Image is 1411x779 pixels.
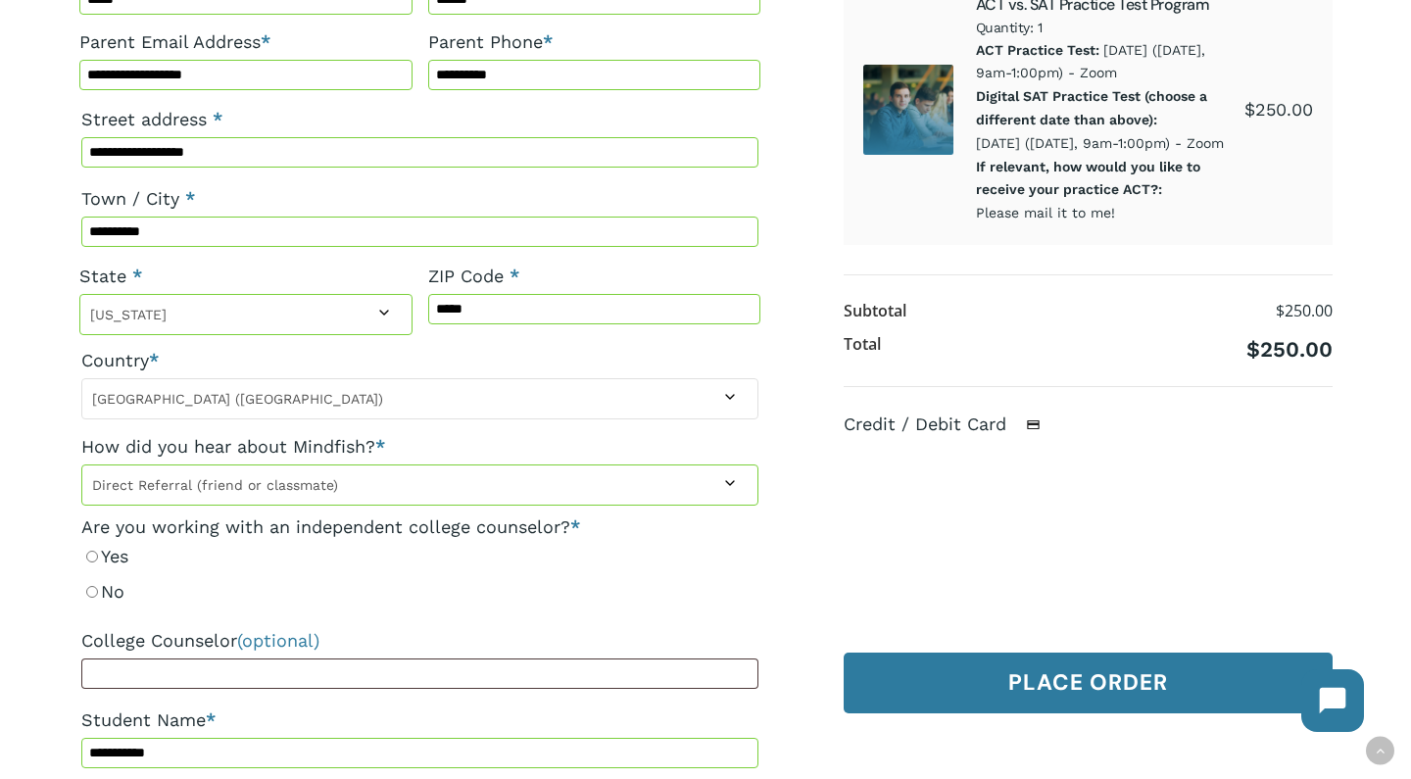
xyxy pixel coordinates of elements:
label: No [81,574,758,609]
iframe: Chatbot [1282,650,1384,752]
span: Direct Referral (friend or classmate) [81,464,758,506]
img: ACT SAT Pactice Test 1 [863,65,953,155]
label: Country [81,343,758,378]
abbr: required [132,266,142,286]
abbr: required [213,109,222,129]
img: Credit / Debit Card [1015,413,1051,436]
label: Student Name [81,703,758,738]
label: Street address [81,102,758,137]
label: State [79,259,413,294]
p: [DATE] ([DATE], 9am-1:00pm) - Zoom [976,39,1244,86]
input: Yes [86,551,98,562]
label: Parent Phone [428,24,761,60]
span: Colorado [80,300,412,329]
dt: Digital SAT Practice Test (choose a different date than above): [976,85,1241,132]
bdi: 250.00 [1244,99,1313,120]
legend: Are you working with an independent college counselor? [81,515,580,539]
abbr: required [570,516,580,537]
bdi: 250.00 [1276,300,1333,321]
label: ZIP Code [428,259,761,294]
span: $ [1244,99,1255,120]
span: $ [1246,337,1260,362]
input: No [86,586,98,598]
label: Town / City [81,181,758,217]
th: Subtotal [844,295,906,328]
dt: ACT Practice Test: [976,39,1099,63]
label: Yes [81,539,758,574]
span: Quantity: 1 [976,16,1244,39]
label: Credit / Debit Card [844,414,1061,434]
iframe: Secure payment input frame [857,456,1311,621]
label: College Counselor [81,623,758,658]
abbr: required [510,266,519,286]
label: Parent Email Address [79,24,413,60]
span: Country [81,378,758,419]
span: State [79,294,413,335]
span: United States (US) [82,384,757,414]
label: How did you hear about Mindfish? [81,429,758,464]
abbr: required [185,188,195,209]
span: $ [1276,300,1285,321]
dt: If relevant, how would you like to receive your practice ACT?: [976,156,1241,203]
button: Place order [844,653,1333,713]
th: Total [844,328,881,366]
bdi: 250.00 [1246,337,1333,362]
span: Direct Referral (friend or classmate) [82,470,757,500]
span: (optional) [237,630,319,651]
